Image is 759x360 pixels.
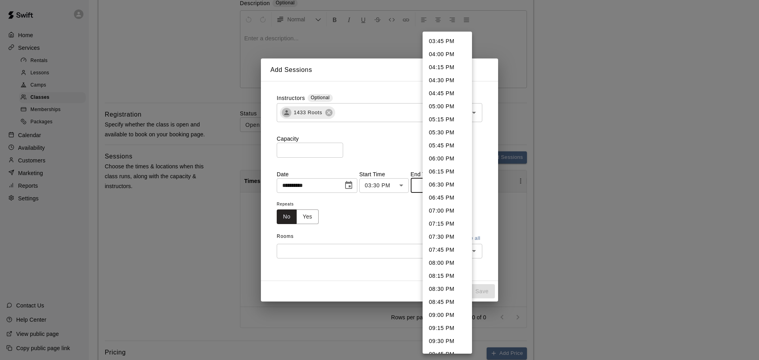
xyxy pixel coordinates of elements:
[423,87,472,100] li: 04:45 PM
[423,165,472,178] li: 06:15 PM
[423,61,472,74] li: 04:15 PM
[423,309,472,322] li: 09:00 PM
[423,283,472,296] li: 08:30 PM
[423,139,472,152] li: 05:45 PM
[423,270,472,283] li: 08:15 PM
[423,296,472,309] li: 08:45 PM
[423,335,472,348] li: 09:30 PM
[423,217,472,230] li: 07:15 PM
[423,256,472,270] li: 08:00 PM
[423,35,472,48] li: 03:45 PM
[423,100,472,113] li: 05:00 PM
[423,126,472,139] li: 05:30 PM
[423,113,472,126] li: 05:15 PM
[423,74,472,87] li: 04:30 PM
[423,204,472,217] li: 07:00 PM
[423,48,472,61] li: 04:00 PM
[423,178,472,191] li: 06:30 PM
[423,230,472,243] li: 07:30 PM
[423,191,472,204] li: 06:45 PM
[423,243,472,256] li: 07:45 PM
[423,322,472,335] li: 09:15 PM
[423,152,472,165] li: 06:00 PM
